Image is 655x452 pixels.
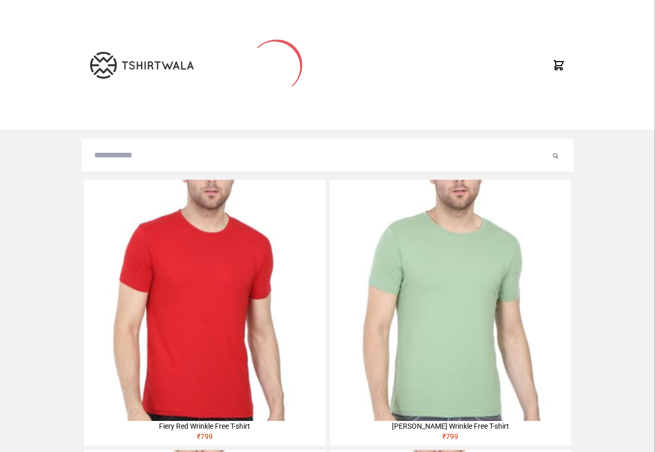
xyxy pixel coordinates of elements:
[550,149,561,162] button: Submit your search query.
[84,180,325,421] img: 4M6A2225-320x320.jpg
[90,52,194,79] img: TW-LOGO-400-104.png
[330,180,571,446] a: [PERSON_NAME] Wrinkle Free T-shirt₹799
[330,431,571,446] div: ₹ 799
[84,421,325,431] div: Fiery Red Wrinkle Free T-shirt
[84,180,325,446] a: Fiery Red Wrinkle Free T-shirt₹799
[84,431,325,446] div: ₹ 799
[330,180,571,421] img: 4M6A2211-320x320.jpg
[330,421,571,431] div: [PERSON_NAME] Wrinkle Free T-shirt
